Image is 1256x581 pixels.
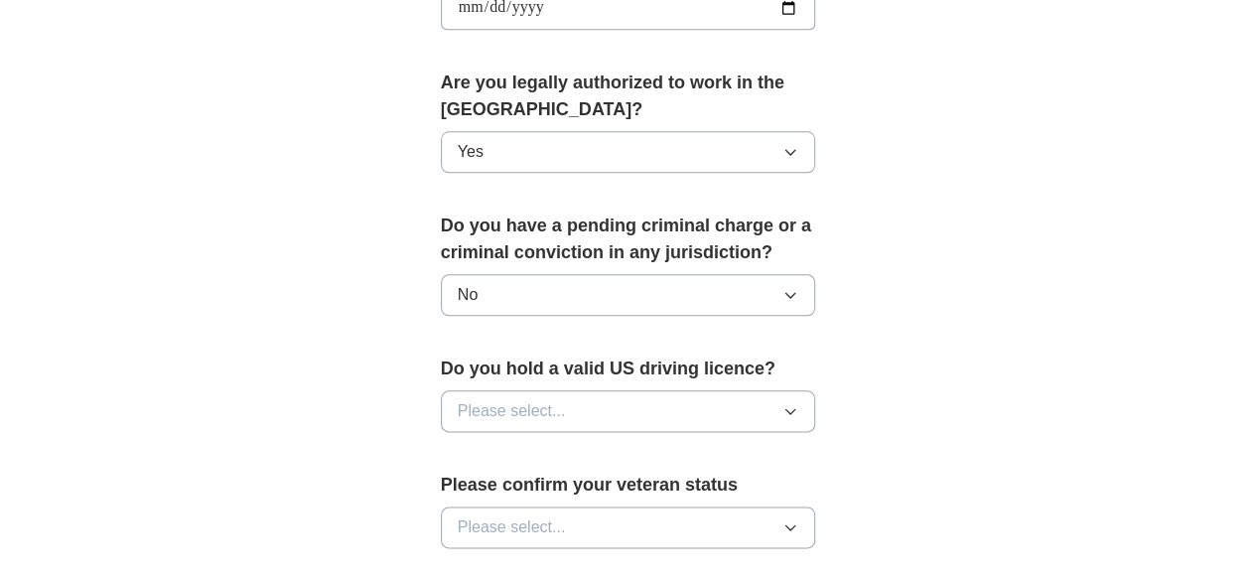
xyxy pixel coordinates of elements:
[441,213,816,266] label: Do you have a pending criminal charge or a criminal conviction in any jurisdiction?
[441,507,816,548] button: Please select...
[441,274,816,316] button: No
[441,131,816,173] button: Yes
[458,515,566,539] span: Please select...
[458,283,478,307] span: No
[458,140,484,164] span: Yes
[441,390,816,432] button: Please select...
[441,70,816,123] label: Are you legally authorized to work in the [GEOGRAPHIC_DATA]?
[441,472,816,499] label: Please confirm your veteran status
[458,399,566,423] span: Please select...
[441,356,816,382] label: Do you hold a valid US driving licence?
